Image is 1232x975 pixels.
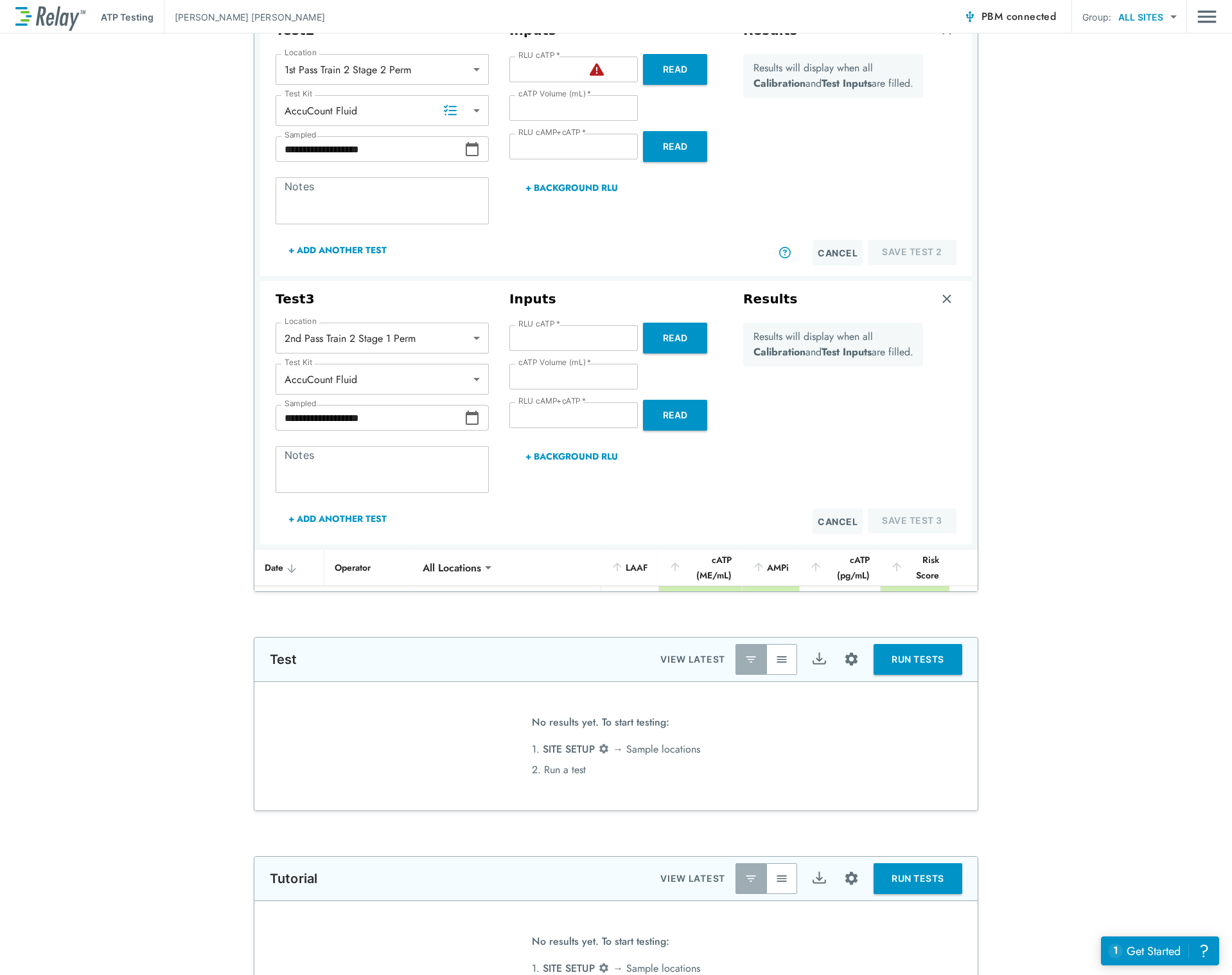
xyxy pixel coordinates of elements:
[101,10,154,24] p: ATP Testing
[752,560,789,575] div: AMPi
[285,89,313,98] label: Test Kit
[981,8,1056,26] span: PBM
[643,131,707,162] button: Read
[414,555,490,580] div: All Locations
[285,317,317,326] label: Location
[874,863,962,894] button: RUN TESTS
[532,739,700,760] li: 1. → Sample locations
[270,652,297,667] p: Test
[1082,10,1111,24] p: Group:
[822,344,872,359] b: Test Inputs
[753,329,913,360] p: Results will display when all and are filled.
[276,366,489,392] div: AccuCount Fluid
[335,560,403,575] div: Operator
[753,60,913,91] p: Results will display when all and are filled.
[532,931,669,958] span: No results yet. To start testing:
[276,291,489,307] h3: Test 3
[324,586,414,617] td: [PERSON_NAME]
[964,10,976,23] img: Connected Icon
[532,760,700,780] li: 2. Run a test
[598,962,610,974] img: Settings Icon
[660,652,725,667] p: VIEW LATEST
[643,400,707,431] button: Read
[518,319,560,328] label: RLU cATP
[874,644,962,675] button: RUN TESTS
[598,743,610,755] img: Settings Icon
[270,871,317,886] p: Tutorial
[813,240,863,265] button: Cancel
[285,130,317,139] label: Sampled
[543,742,595,756] span: SITE SETUP
[775,872,788,885] img: View All
[753,76,805,91] b: Calibration
[811,651,827,667] img: Export Icon
[15,3,85,31] img: LuminUltra Relay
[518,128,586,137] label: RLU cAMP+cATP
[834,642,868,676] button: Site setup
[643,54,707,85] button: Read
[843,651,859,667] img: Settings Icon
[276,503,400,534] button: + Add Another Test
[276,235,400,265] button: + Add Another Test
[1197,4,1217,29] img: Drawer Icon
[940,292,953,305] img: Remove
[834,861,868,895] button: Site setup
[1101,936,1219,965] iframe: Resource center
[285,358,313,367] label: Test Kit
[175,10,325,24] p: [PERSON_NAME] [PERSON_NAME]
[532,712,669,739] span: No results yet. To start testing:
[949,591,971,613] button: expand row
[744,653,757,666] img: Latest
[518,51,560,60] label: RLU cATP
[804,644,834,675] button: Export
[414,586,600,617] td: 2nd Pass Train 2 Stage 2 Perm
[744,872,757,885] img: Latest
[276,98,489,123] div: AccuCount Fluid
[643,323,707,353] button: Read
[660,871,725,886] p: VIEW LATEST
[775,653,788,666] img: View All
[813,508,863,534] button: Cancel
[265,589,313,614] div: [DATE] 2:26 PM
[509,441,633,472] button: + Background RLU
[509,291,723,307] h3: Inputs
[276,57,489,82] div: 1st Pass Train 2 Stage 2 Perm
[518,397,586,406] label: RLU cAMP+cATP
[809,552,870,583] div: cATP (pg/mL)
[890,552,939,583] div: Risk Score
[285,48,317,57] label: Location
[518,89,591,98] label: cATP Volume (mL)
[743,291,798,307] h3: Results
[276,136,464,162] input: Choose date, selected date is Aug 18, 2025
[804,863,834,894] button: Export
[276,405,464,431] input: Choose date, selected date is Aug 18, 2025
[1007,9,1057,24] span: connected
[1197,4,1217,29] button: Main menu
[822,76,872,91] b: Test Inputs
[285,399,317,408] label: Sampled
[509,172,633,203] button: + Background RLU
[276,325,489,351] div: 2nd Pass Train 2 Stage 1 Perm
[958,4,1061,30] button: PBM connected
[611,560,648,575] div: LAAF
[254,550,324,586] th: Date
[843,870,859,886] img: Settings Icon
[669,552,732,583] div: cATP (ME/mL)
[518,358,591,367] label: cATP Volume (mL)
[753,344,805,359] b: Calibration
[811,870,827,886] img: Export Icon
